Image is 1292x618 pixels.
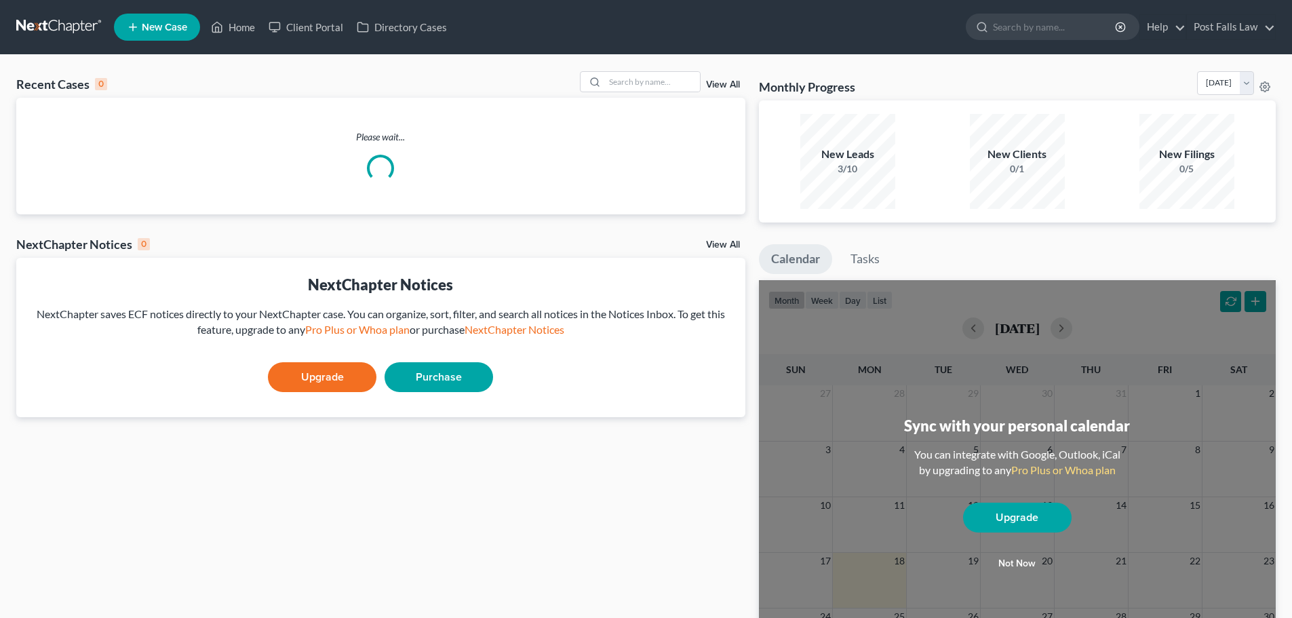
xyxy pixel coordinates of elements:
[759,79,855,95] h3: Monthly Progress
[970,147,1065,162] div: New Clients
[800,147,895,162] div: New Leads
[970,162,1065,176] div: 0/1
[16,130,745,144] p: Please wait...
[963,503,1072,533] a: Upgrade
[1187,15,1275,39] a: Post Falls Law
[27,274,735,295] div: NextChapter Notices
[350,15,454,39] a: Directory Cases
[993,14,1117,39] input: Search by name...
[95,78,107,90] div: 0
[1140,15,1186,39] a: Help
[706,80,740,90] a: View All
[706,240,740,250] a: View All
[605,72,700,92] input: Search by name...
[262,15,350,39] a: Client Portal
[465,323,564,336] a: NextChapter Notices
[385,362,493,392] a: Purchase
[909,447,1126,478] div: You can integrate with Google, Outlook, iCal by upgrading to any
[963,550,1072,577] button: Not now
[27,307,735,338] div: NextChapter saves ECF notices directly to your NextChapter case. You can organize, sort, filter, ...
[904,415,1130,436] div: Sync with your personal calendar
[1139,147,1234,162] div: New Filings
[1139,162,1234,176] div: 0/5
[800,162,895,176] div: 3/10
[759,244,832,274] a: Calendar
[16,76,107,92] div: Recent Cases
[142,22,187,33] span: New Case
[268,362,376,392] a: Upgrade
[138,238,150,250] div: 0
[16,236,150,252] div: NextChapter Notices
[204,15,262,39] a: Home
[838,244,892,274] a: Tasks
[1011,463,1116,476] a: Pro Plus or Whoa plan
[305,323,410,336] a: Pro Plus or Whoa plan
